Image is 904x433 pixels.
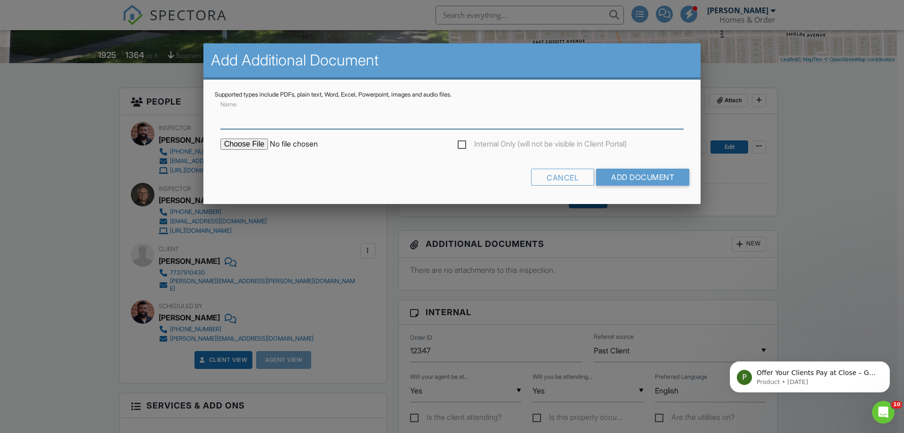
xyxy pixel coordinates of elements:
[891,401,902,408] span: 10
[458,139,627,151] label: Internal Only (will not be visible in Client Portal)
[215,91,689,98] div: Supported types include PDFs, plain text, Word, Excel, Powerpoint, images and audio files.
[531,169,594,186] div: Cancel
[716,342,904,408] iframe: Intercom notifications message
[220,100,236,109] label: Name
[211,51,693,70] h2: Add Additional Document
[596,169,689,186] input: Add Document
[872,401,895,424] iframe: Intercom live chat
